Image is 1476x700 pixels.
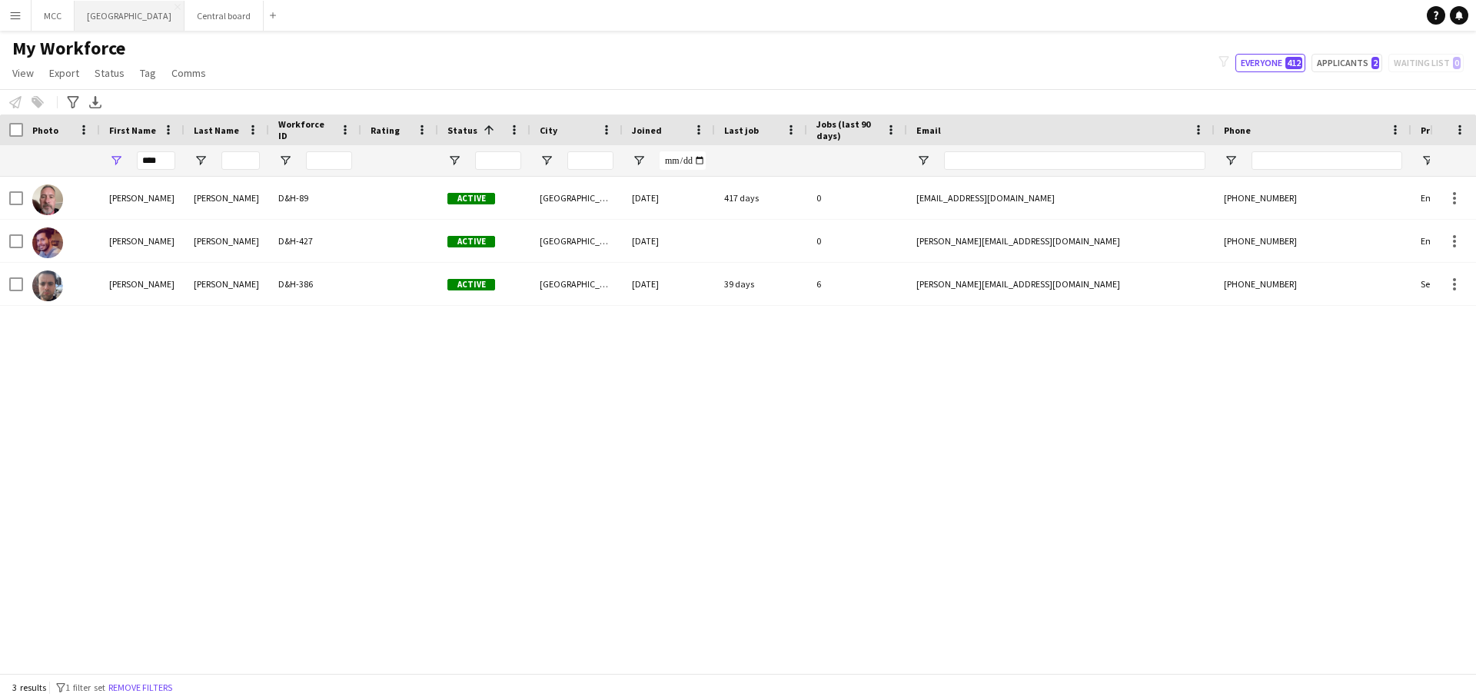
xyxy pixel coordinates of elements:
div: [PERSON_NAME] [100,177,184,219]
span: Active [447,279,495,290]
span: Last Name [194,124,239,136]
a: Status [88,63,131,83]
span: First Name [109,124,156,136]
div: [PERSON_NAME][EMAIL_ADDRESS][DOMAIN_NAME] [907,263,1215,305]
div: [DATE] [623,177,715,219]
span: Active [447,193,495,204]
img: Sean Redmond [32,270,63,301]
span: Tag [140,66,156,80]
div: D&H-427 [269,220,361,262]
app-action-btn: Export XLSX [86,93,105,111]
span: Joined [632,124,662,136]
div: [DATE] [623,263,715,305]
div: D&H-89 [269,177,361,219]
div: [PERSON_NAME] [100,263,184,305]
a: Export [43,63,85,83]
div: 39 days [715,263,807,305]
span: Export [49,66,79,80]
input: City Filter Input [567,151,613,170]
input: Email Filter Input [944,151,1205,170]
span: Comms [171,66,206,80]
button: Open Filter Menu [1224,154,1238,168]
span: Email [916,124,941,136]
div: D&H-386 [269,263,361,305]
input: Status Filter Input [475,151,521,170]
span: View [12,66,34,80]
input: Joined Filter Input [660,151,706,170]
button: Open Filter Menu [109,154,123,168]
a: View [6,63,40,83]
input: Last Name Filter Input [221,151,260,170]
button: Everyone412 [1235,54,1305,72]
button: Central board [184,1,264,31]
span: Jobs (last 90 days) [816,118,879,141]
div: [PERSON_NAME] [184,220,269,262]
button: Remove filters [105,679,175,696]
span: My Workforce [12,37,125,60]
span: Status [95,66,125,80]
div: [PHONE_NUMBER] [1215,177,1411,219]
button: [GEOGRAPHIC_DATA] [75,1,184,31]
div: [GEOGRAPHIC_DATA] [530,177,623,219]
span: 2 [1371,57,1379,69]
div: [PERSON_NAME] [100,220,184,262]
span: 412 [1285,57,1302,69]
img: Sean OSullivan [32,227,63,258]
button: Open Filter Menu [447,154,461,168]
button: Open Filter Menu [540,154,553,168]
input: Workforce ID Filter Input [306,151,352,170]
div: [PERSON_NAME] [184,177,269,219]
span: 1 filter set [65,682,105,693]
button: Open Filter Menu [194,154,208,168]
div: [PERSON_NAME] [184,263,269,305]
div: [GEOGRAPHIC_DATA] [530,220,623,262]
span: City [540,124,557,136]
span: Rating [371,124,400,136]
input: First Name Filter Input [137,151,175,170]
div: [PHONE_NUMBER] [1215,220,1411,262]
button: MCC [32,1,75,31]
input: Phone Filter Input [1252,151,1402,170]
button: Open Filter Menu [1421,154,1434,168]
button: Applicants2 [1311,54,1382,72]
a: Comms [165,63,212,83]
div: [DATE] [623,220,715,262]
button: Open Filter Menu [916,154,930,168]
span: Profile [1421,124,1451,136]
div: [PERSON_NAME][EMAIL_ADDRESS][DOMAIN_NAME] [907,220,1215,262]
div: 0 [807,220,907,262]
div: 417 days [715,177,807,219]
img: Sean Condon [32,184,63,215]
div: [PHONE_NUMBER] [1215,263,1411,305]
span: Workforce ID [278,118,334,141]
div: 6 [807,263,907,305]
button: Open Filter Menu [278,154,292,168]
span: Photo [32,124,58,136]
span: Status [447,124,477,136]
div: 0 [807,177,907,219]
span: Active [447,236,495,247]
span: Last job [724,124,759,136]
button: Open Filter Menu [632,154,646,168]
div: [EMAIL_ADDRESS][DOMAIN_NAME] [907,177,1215,219]
app-action-btn: Advanced filters [64,93,82,111]
a: Tag [134,63,162,83]
div: [GEOGRAPHIC_DATA] [530,263,623,305]
span: Phone [1224,124,1251,136]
